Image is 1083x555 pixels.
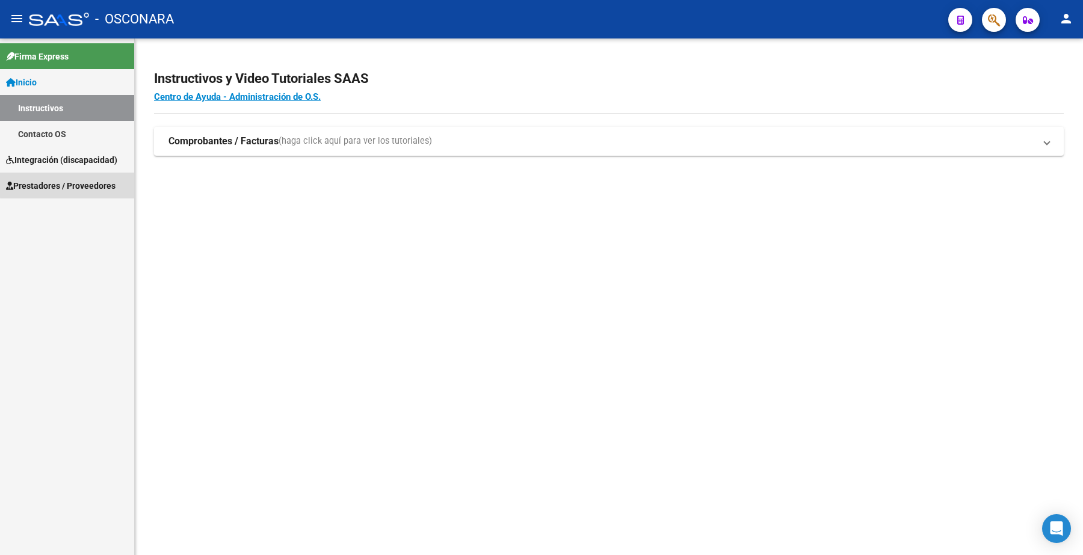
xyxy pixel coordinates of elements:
[1042,514,1071,543] div: Open Intercom Messenger
[95,6,174,32] span: - OSCONARA
[154,91,321,102] a: Centro de Ayuda - Administración de O.S.
[6,153,117,167] span: Integración (discapacidad)
[10,11,24,26] mat-icon: menu
[6,76,37,89] span: Inicio
[154,67,1064,90] h2: Instructivos y Video Tutoriales SAAS
[168,135,279,148] strong: Comprobantes / Facturas
[154,127,1064,156] mat-expansion-panel-header: Comprobantes / Facturas(haga click aquí para ver los tutoriales)
[6,50,69,63] span: Firma Express
[1059,11,1073,26] mat-icon: person
[279,135,432,148] span: (haga click aquí para ver los tutoriales)
[6,179,116,192] span: Prestadores / Proveedores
